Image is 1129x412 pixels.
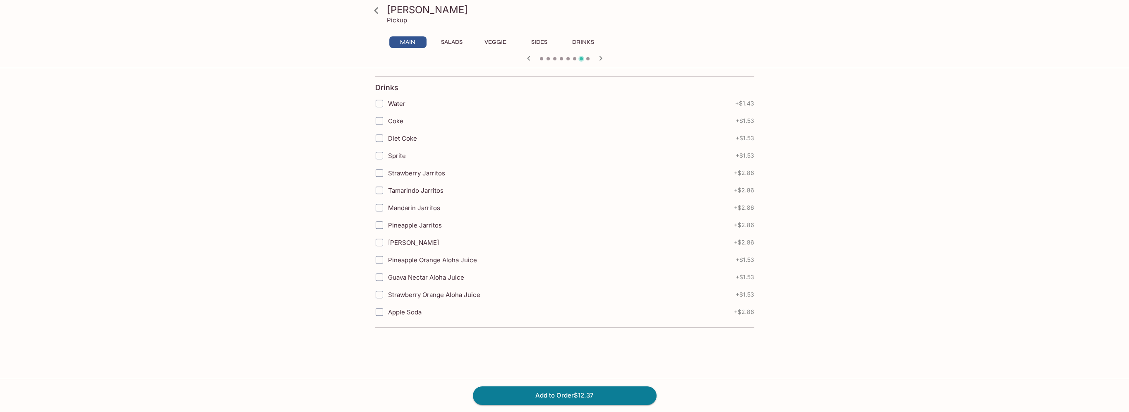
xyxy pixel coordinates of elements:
span: + $1.53 [736,152,754,159]
span: + $2.86 [734,222,754,228]
span: + $2.86 [734,204,754,211]
button: Salads [433,36,470,48]
span: + $1.53 [736,291,754,298]
button: Drinks [565,36,602,48]
span: + $2.86 [734,187,754,194]
span: Strawberry Orange Aloha Juice [388,291,480,299]
span: + $2.86 [734,239,754,246]
button: Veggie [477,36,514,48]
h4: Drinks [375,83,398,92]
span: Apple Soda [388,308,422,316]
h3: [PERSON_NAME] [387,3,757,16]
span: + $1.43 [735,100,754,107]
span: Pineapple Orange Aloha Juice [388,256,477,264]
span: Diet Coke [388,134,417,142]
span: + $2.86 [734,170,754,176]
p: Pickup [387,16,407,24]
span: Sprite [388,152,406,160]
span: Tamarindo Jarritos [388,187,443,194]
span: [PERSON_NAME] [388,239,439,247]
span: Strawberry Jarritos [388,169,445,177]
button: Main [389,36,427,48]
span: Guava Nectar Aloha Juice [388,273,464,281]
button: Sides [521,36,558,48]
span: Water [388,100,405,108]
span: Mandarin Jarritos [388,204,440,212]
button: Add to Order$12.37 [473,386,657,405]
span: + $2.86 [734,309,754,315]
span: + $1.53 [736,135,754,141]
span: Coke [388,117,403,125]
span: Pineapple Jarritos [388,221,442,229]
span: + $1.53 [736,274,754,280]
span: + $1.53 [736,117,754,124]
span: + $1.53 [736,256,754,263]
